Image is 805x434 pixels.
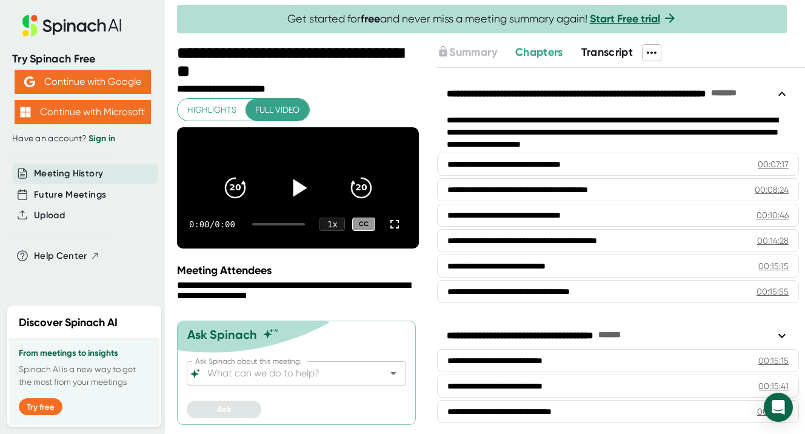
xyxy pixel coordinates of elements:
div: 00:08:24 [755,184,789,196]
input: What can we do to help? [205,365,367,382]
div: 00:15:55 [757,285,789,298]
button: Open [385,365,402,382]
button: Transcript [581,44,633,61]
div: 1 x [319,218,345,231]
div: Upgrade to access [437,44,515,61]
span: Chapters [515,45,563,59]
img: Aehbyd4JwY73AAAAAElFTkSuQmCC [24,76,35,87]
div: Have an account? [12,133,153,144]
button: Try free [19,398,62,415]
span: Get started for and never miss a meeting summary again! [287,12,677,26]
a: Start Free trial [590,12,660,25]
button: Meeting History [34,167,103,181]
button: Continue with Google [15,70,151,94]
div: Open Intercom Messenger [764,393,793,422]
span: Full video [255,102,299,118]
button: Full video [246,99,309,121]
div: 00:14:28 [757,235,789,247]
div: 00:15:56 [757,406,789,418]
button: Continue with Microsoft [15,100,151,124]
h2: Discover Spinach AI [19,315,118,331]
div: 0:00 / 0:00 [189,219,238,229]
button: Help Center [34,249,100,263]
div: 00:10:46 [757,209,789,221]
button: Summary [437,44,496,61]
div: 00:15:15 [758,260,789,272]
span: Transcript [581,45,633,59]
p: Spinach AI is a new way to get the most from your meetings [19,363,150,389]
a: Sign in [89,133,115,144]
button: Ask [187,401,261,418]
button: Chapters [515,44,563,61]
div: 00:15:41 [758,380,789,392]
div: 00:07:17 [758,158,789,170]
button: Future Meetings [34,188,106,202]
div: CC [352,218,375,232]
div: Ask Spinach [187,327,257,342]
button: Highlights [178,99,246,121]
div: Try Spinach Free [12,52,153,66]
button: Upload [34,209,65,222]
div: 00:15:15 [758,355,789,367]
span: Summary [449,45,496,59]
span: Highlights [187,102,236,118]
span: Ask [217,404,231,415]
span: Help Center [34,249,87,263]
h3: From meetings to insights [19,349,150,358]
div: Meeting Attendees [177,264,422,277]
b: free [361,12,380,25]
